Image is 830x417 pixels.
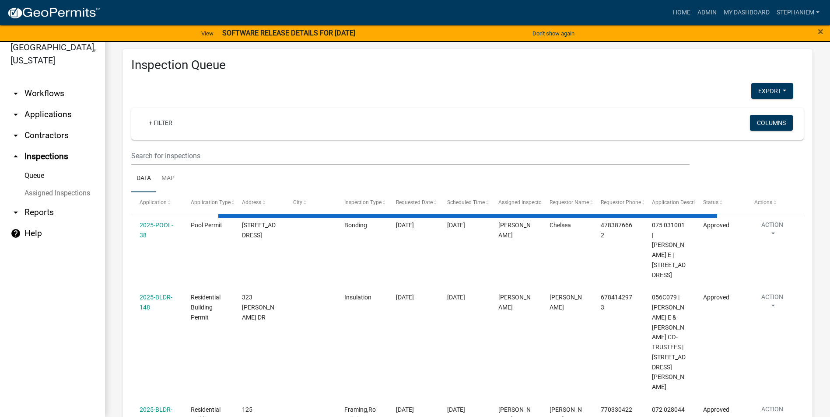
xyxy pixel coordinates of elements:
a: Home [669,4,694,21]
span: Assigned Inspector [498,199,543,205]
a: View [198,26,217,41]
span: Insulation [344,294,371,301]
datatable-header-cell: Requestor Phone [592,192,644,213]
a: + Filter [142,115,179,131]
a: 2025-POOL-38 [140,222,173,239]
span: 436 GREENSBORO RD [242,222,276,239]
span: Michele Rivera [498,294,531,311]
span: Requestor Phone [601,199,641,205]
span: Pool Permit [191,222,222,229]
span: 10/07/2025 [396,222,414,229]
a: StephanieM [773,4,823,21]
datatable-header-cell: Scheduled Time [438,192,490,213]
span: Status [703,199,718,205]
datatable-header-cell: City [285,192,336,213]
span: City [293,199,302,205]
i: arrow_drop_down [11,207,21,218]
a: My Dashboard [720,4,773,21]
a: Data [131,165,156,193]
span: Requested Date [396,199,433,205]
i: arrow_drop_down [11,109,21,120]
span: Inspection Type [344,199,382,205]
datatable-header-cell: Requestor Name [541,192,592,213]
span: × [818,25,823,38]
span: Scheduled Time [447,199,485,205]
datatable-header-cell: Application [131,192,182,213]
button: Action [754,220,790,242]
h3: Inspection Queue [131,58,804,73]
div: [DATE] [447,405,482,415]
span: Chris Evans [550,294,582,311]
datatable-header-cell: Inspection Type [336,192,387,213]
i: arrow_drop_up [11,151,21,162]
span: Approved [703,294,729,301]
datatable-header-cell: Application Description [644,192,695,213]
i: help [11,228,21,239]
span: 10/07/2025 [396,406,414,413]
span: 4783876662 [601,222,632,239]
span: Application [140,199,167,205]
button: Columns [750,115,793,131]
span: Residential Building Permit [191,294,221,321]
span: 056C079 | ANTHONY CHARLES E & SANDRA K CO-TRUSTEES | 323 THOMAS DR [652,294,686,390]
span: Actions [754,199,772,205]
a: 2025-BLDR-148 [140,294,172,311]
i: arrow_drop_down [11,88,21,99]
button: Close [818,26,823,37]
span: Chelsea [550,222,571,229]
button: Export [751,83,793,99]
span: Cedrick Moreland [498,222,531,239]
span: 6784142973 [601,294,632,311]
strong: SOFTWARE RELEASE DETAILS FOR [DATE] [222,29,355,37]
button: Action [754,292,790,314]
span: Application Description [652,199,707,205]
div: [DATE] [447,292,482,302]
span: Requestor Name [550,199,589,205]
datatable-header-cell: Requested Date [387,192,438,213]
div: [DATE] [447,220,482,230]
button: Don't show again [529,26,578,41]
datatable-header-cell: Address [234,192,285,213]
span: Bonding [344,222,367,229]
datatable-header-cell: Application Type [182,192,234,213]
a: Admin [694,4,720,21]
span: Application Type [191,199,231,205]
datatable-header-cell: Status [695,192,746,213]
i: arrow_drop_down [11,130,21,141]
span: Approved [703,222,729,229]
span: 075 031001 | DENHAM DONNA E | 436 GREENSBORO RD [652,222,686,278]
datatable-header-cell: Assigned Inspector [490,192,541,213]
span: Approved [703,406,729,413]
input: Search for inspections [131,147,690,165]
a: Map [156,165,180,193]
datatable-header-cell: Actions [746,192,797,213]
span: 10/07/2025 [396,294,414,301]
span: Address [242,199,261,205]
span: 323 THOMAS DR [242,294,274,321]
